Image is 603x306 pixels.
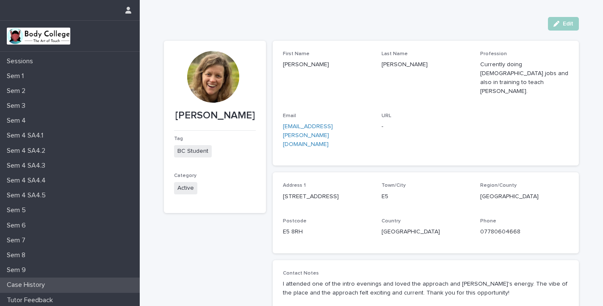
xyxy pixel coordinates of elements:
button: Edit [548,17,579,31]
p: Sem 9 [3,266,33,274]
span: Profession [480,51,507,56]
p: Sem 4 SA4.5 [3,191,53,199]
span: Postcode [283,219,307,224]
span: Category [174,173,196,178]
p: Sem 1 [3,72,30,80]
img: xvtzy2PTuGgGH0xbwGb2 [7,28,70,45]
span: Active [174,182,197,194]
p: Sem 7 [3,236,32,244]
p: E5 8RH [283,227,371,236]
span: Region/County [480,183,517,188]
p: E5 [382,192,470,201]
p: Sessions [3,57,40,65]
span: Phone [480,219,496,224]
p: [GEOGRAPHIC_DATA] [480,192,569,201]
p: Sem 6 [3,222,33,230]
p: Case History [3,281,52,289]
span: First Name [283,51,310,56]
p: [PERSON_NAME] [382,60,470,69]
p: [STREET_ADDRESS] [283,192,371,201]
span: Email [283,113,296,118]
p: [GEOGRAPHIC_DATA] [382,227,470,236]
p: Sem 3 [3,102,32,110]
span: Contact Notes [283,271,319,276]
p: Sem 2 [3,87,32,95]
span: Country [382,219,401,224]
p: [PERSON_NAME] [174,109,256,122]
p: I attended one of the intro evenings and loved the approach and [PERSON_NAME]'s energy. The vibe ... [283,280,569,298]
span: Tag [174,136,183,141]
p: Sem 5 [3,206,33,214]
p: [PERSON_NAME] [283,60,371,69]
a: [EMAIL_ADDRESS][PERSON_NAME][DOMAIN_NAME] [283,124,333,147]
span: Address 1 [283,183,306,188]
a: 07780604668 [480,229,520,235]
span: Town/City [382,183,406,188]
span: BC Student [174,145,212,157]
p: Sem 4 SA4.1 [3,132,50,140]
p: Tutor Feedback [3,296,60,304]
span: Last Name [382,51,408,56]
p: Sem 4 SA4.3 [3,162,52,170]
p: Sem 4 SA4.4 [3,177,53,185]
span: Edit [563,21,573,27]
p: Currently doing [DEMOGRAPHIC_DATA] jobs and also in training to teach [PERSON_NAME]. [480,60,569,95]
p: - [382,122,470,131]
p: Sem 8 [3,251,32,259]
p: Sem 4 SA4.2 [3,147,52,155]
p: Sem 4 [3,117,33,125]
span: URL [382,113,391,118]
